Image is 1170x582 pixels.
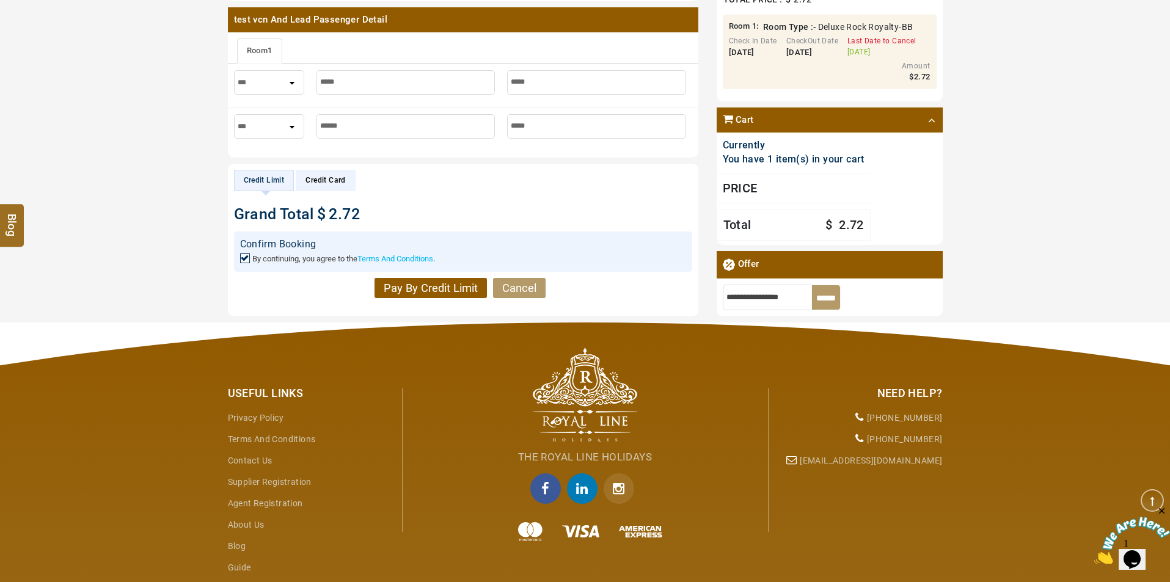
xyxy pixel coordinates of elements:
div: Last Date to Cancel [847,37,916,47]
div: Useful Links [228,385,393,401]
div: Confirm Booking [240,238,686,252]
iframe: chat widget [1094,506,1170,564]
span: $ [317,205,326,223]
a: guide [228,562,251,572]
a: Contact Us [228,456,272,465]
div: [DATE] [729,47,777,59]
span: Room [729,22,750,31]
a: Privacy Policy [228,413,284,423]
div: [DATE] [786,47,838,59]
b: Room Type :- [763,23,817,32]
div: CheckOut Date [786,37,838,47]
a: Cancel [493,278,546,299]
span: $ [909,72,913,81]
a: Room [237,38,282,64]
span: Cart [736,114,754,126]
span: test vcn And Lead Passenger Detail [228,7,698,32]
li: [PHONE_NUMBER] [778,407,943,429]
span: The Royal Line Holidays [518,451,652,463]
span: Currently You have 1 item(s) in your cart [723,139,865,165]
span: 2.72 [914,72,931,81]
span: 2.72 [329,205,360,223]
span: Cancel [502,282,536,294]
label: . [252,254,435,263]
a: Blog [228,541,246,551]
div: Price [717,173,871,204]
span: By continuing, you agree to the [252,254,357,263]
div: Need Help? [778,385,943,401]
a: [EMAIL_ADDRESS][DOMAIN_NAME] [800,456,942,465]
span: Offer [738,257,759,272]
a: Terms and Conditions [228,434,316,444]
span: 1 [5,5,10,15]
a: Instagram [604,473,640,504]
div: [DATE] [847,47,916,57]
a: Terms And Conditions [357,254,433,263]
a: Supplier Registration [228,477,312,487]
a: About Us [228,520,265,529]
img: The Royal Line Holidays [533,347,637,442]
span: Deluxe Rock Royalty-BB [818,21,913,34]
li: Credit Card [296,170,355,191]
span: Blog [4,213,20,224]
span: Credit Limit [244,176,285,184]
a: facebook [530,473,567,504]
a: linkedin [567,473,604,504]
span: 1 [752,22,756,31]
span: : [729,21,759,34]
span: $ [825,218,832,233]
div: Amount [869,61,931,71]
div: Check In Date [729,37,777,47]
li: [PHONE_NUMBER] [778,429,943,450]
span: 2.72 [839,218,864,233]
span: Total [723,217,751,235]
a: Agent Registration [228,498,303,508]
span: Grand Total [234,205,314,223]
span: 1 [268,46,272,55]
a: Pay By Credit Limit [375,278,487,299]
